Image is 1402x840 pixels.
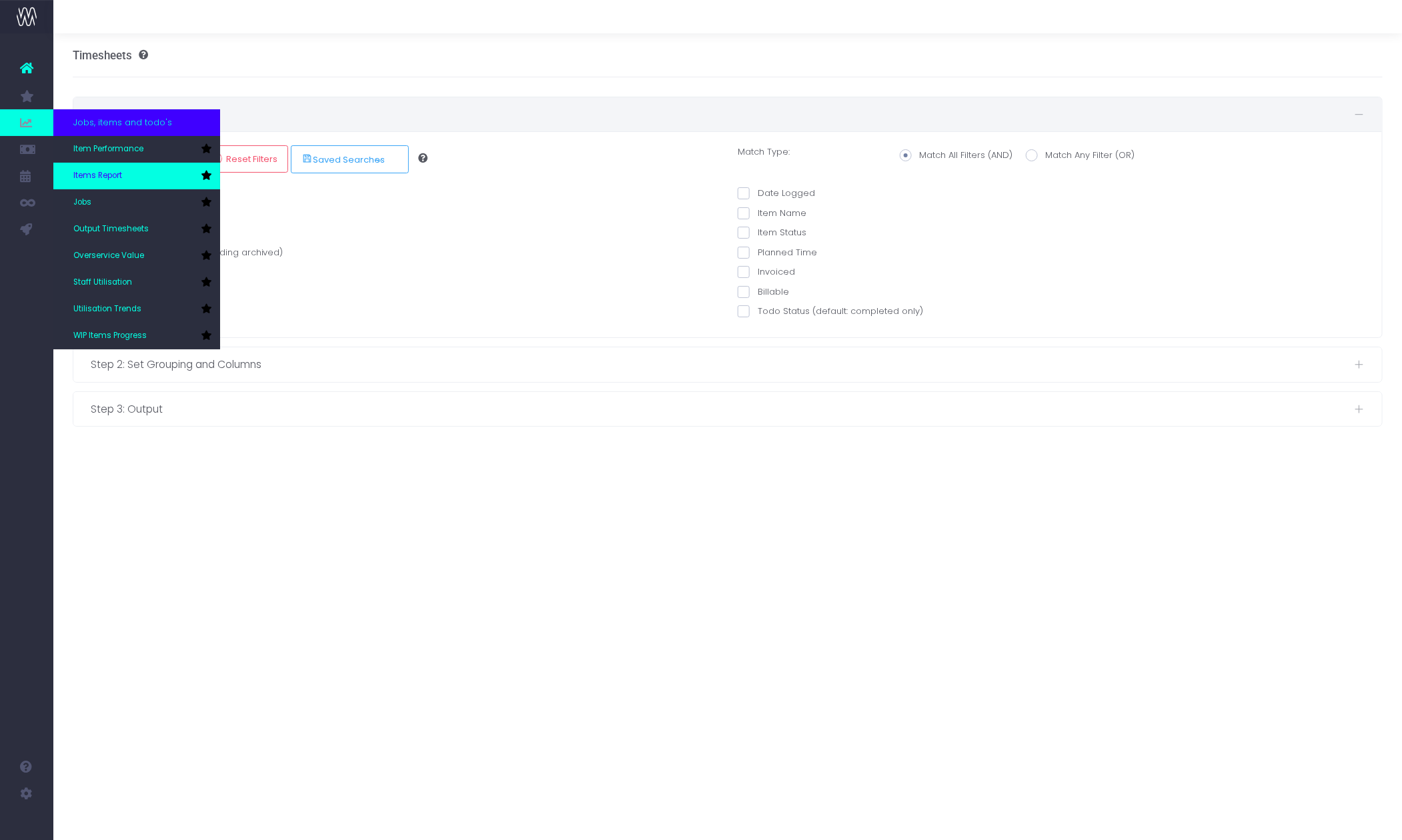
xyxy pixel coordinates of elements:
label: Item Name [738,207,806,220]
span: Step 3: Output [91,401,1354,417]
a: Item Performance [53,136,220,163]
label: Item Status [738,226,806,239]
a: Items Report [53,163,220,189]
h3: Timesheets [73,49,148,62]
a: WIP Items Progress [53,323,220,349]
span: Jobs, items and todo's [73,116,172,129]
label: Invoiced [738,265,795,279]
label: Match Type: [728,145,890,161]
span: Overservice Value [73,250,144,262]
a: Overservice Value [53,243,220,269]
a: Utilisation Trends [53,296,220,323]
label: Date Logged [738,187,815,200]
span: Items Report [73,170,122,182]
span: Step 2: Set Grouping and Columns [91,356,1354,373]
span: Output Timesheets [73,223,149,235]
span: Jobs [73,197,91,209]
label: Match Any Filter (OR) [1026,149,1135,162]
span: Step 1: Apply Filters [91,106,1354,123]
label: Todo Status (default: completed only) [738,305,923,318]
a: Jobs [53,189,220,216]
a: Staff Utilisation [53,269,220,296]
label: Match All Filters (AND) [900,149,1013,162]
a: Output Timesheets [53,216,220,243]
span: Staff Utilisation [73,277,132,289]
span: Reset Filters [222,153,278,165]
span: Item Performance [73,143,143,155]
button: Saved Searches [291,145,409,173]
label: Planned Time [738,246,817,259]
span: Saved Searches [301,153,385,165]
a: Reset Filters [200,145,288,173]
span: Utilisation Trends [73,303,141,315]
img: images/default_profile_image.png [17,813,37,833]
span: WIP Items Progress [73,330,147,342]
label: Billable [738,285,789,299]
